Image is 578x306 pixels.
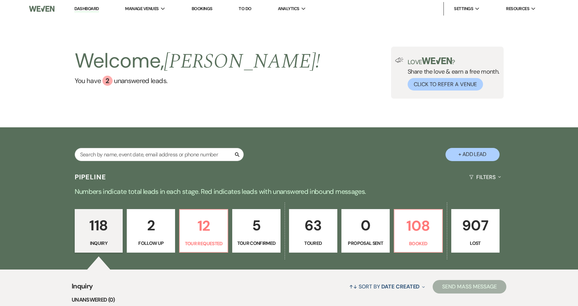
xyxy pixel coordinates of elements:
p: 907 [456,214,495,237]
a: 12Tour Requested [179,209,228,253]
a: 5Tour Confirmed [232,209,281,253]
span: Manage Venues [125,5,159,12]
p: Numbers indicate total leads in each stage. Red indicates leads with unanswered inbound messages. [46,186,532,197]
button: Send Mass Message [433,280,506,294]
p: Booked [399,240,438,247]
a: 0Proposal Sent [341,209,390,253]
p: Lost [456,239,495,247]
img: weven-logo-green.svg [422,57,452,64]
span: Inquiry [72,281,93,296]
a: 108Booked [394,209,443,253]
a: Dashboard [74,6,99,12]
p: Proposal Sent [346,239,385,247]
p: Love ? [408,57,500,65]
span: ↑↓ [349,283,357,290]
p: Inquiry [79,239,119,247]
img: Weven Logo [29,2,55,16]
button: Sort By Date Created [346,278,428,296]
img: loud-speaker-illustration.svg [395,57,404,63]
p: 2 [131,214,171,237]
a: 118Inquiry [75,209,123,253]
span: Date Created [381,283,419,290]
a: You have 2 unanswered leads. [75,76,320,86]
li: Unanswered (0) [72,296,506,304]
p: 63 [293,214,333,237]
a: 63Toured [289,209,337,253]
p: 5 [237,214,276,237]
a: 907Lost [451,209,500,253]
div: 2 [102,76,113,86]
span: Analytics [278,5,299,12]
span: Resources [506,5,529,12]
p: Follow Up [131,239,171,247]
h3: Pipeline [75,172,106,182]
p: 12 [184,214,223,237]
button: Filters [466,168,503,186]
h2: Welcome, [75,47,320,76]
p: 108 [399,214,438,237]
p: Tour Confirmed [237,239,276,247]
p: 118 [79,214,119,237]
p: 0 [346,214,385,237]
p: Tour Requested [184,240,223,247]
p: Toured [293,239,333,247]
input: Search by name, event date, email address or phone number [75,148,244,161]
span: [PERSON_NAME] ! [164,46,320,77]
div: Share the love & earn a free month. [404,57,500,91]
button: Click to Refer a Venue [408,78,483,91]
a: 2Follow Up [127,209,175,253]
button: + Add Lead [445,148,500,161]
a: To Do [239,6,251,11]
a: Bookings [192,6,213,11]
span: Settings [454,5,473,12]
